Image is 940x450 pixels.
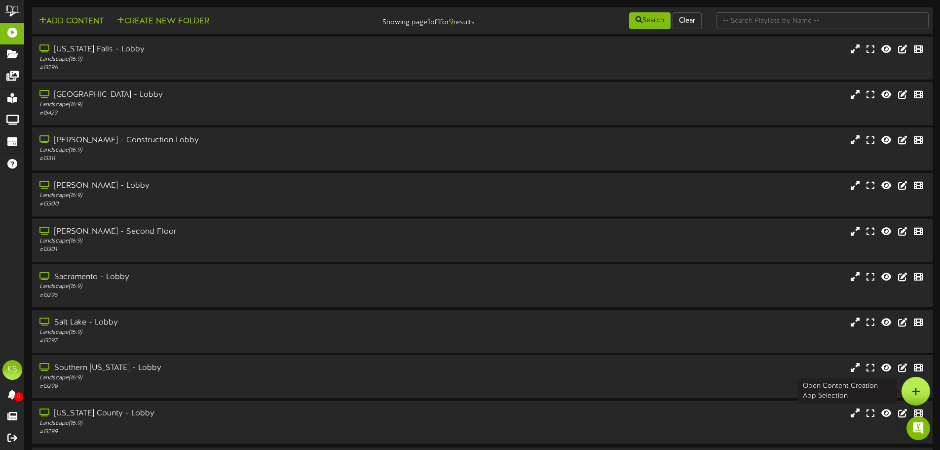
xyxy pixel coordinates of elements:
div: # 15429 [39,109,400,118]
button: Create New Folder [114,15,212,28]
div: Sacramento - Lobby [39,272,400,283]
div: [PERSON_NAME] - Lobby [39,180,400,192]
button: Clear [673,12,702,29]
strong: 9 [449,18,453,27]
div: Landscape ( 16:9 ) [39,146,400,155]
div: [US_STATE] Falls - Lobby [39,44,400,55]
div: Landscape ( 16:9 ) [39,374,400,382]
div: Showing page of for results [331,11,482,28]
div: # 13299 [39,428,400,436]
div: # 13301 [39,245,400,254]
div: # 13298 [39,382,400,391]
div: [US_STATE] County - Lobby [39,408,400,419]
div: Landscape ( 16:9 ) [39,328,400,337]
div: # 13297 [39,337,400,345]
strong: 1 [437,18,440,27]
input: -- Search Playlists by Name -- [716,12,929,29]
div: Salt Lake - Lobby [39,317,400,328]
div: # 13300 [39,200,400,208]
button: Search [629,12,671,29]
div: Landscape ( 16:9 ) [39,192,400,200]
div: Landscape ( 16:9 ) [39,55,400,64]
div: [PERSON_NAME] - Construction Lobby [39,135,400,146]
span: 0 [14,392,23,402]
div: KS [2,360,22,380]
div: # 13311 [39,155,400,163]
button: Add Content [36,15,107,28]
div: [GEOGRAPHIC_DATA] - Lobby [39,89,400,101]
div: # 13295 [39,291,400,300]
div: # 13296 [39,64,400,72]
div: Open Intercom Messenger [906,416,930,440]
div: Landscape ( 16:9 ) [39,283,400,291]
strong: 1 [427,18,430,27]
div: Landscape ( 16:9 ) [39,419,400,428]
div: Southern [US_STATE] - Lobby [39,363,400,374]
div: Landscape ( 16:9 ) [39,237,400,245]
div: [PERSON_NAME] - Second Floor [39,226,400,238]
div: Landscape ( 16:9 ) [39,101,400,109]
